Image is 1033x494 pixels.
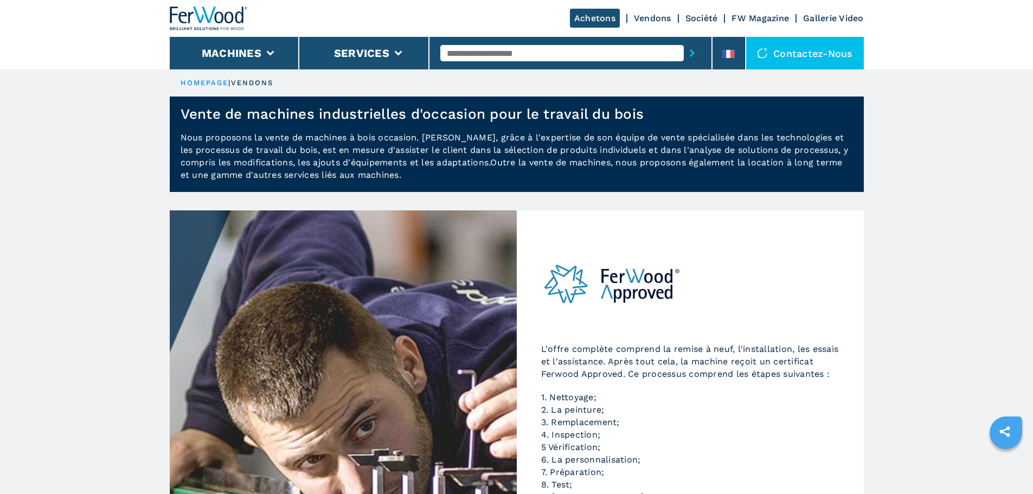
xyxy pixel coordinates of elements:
[570,9,620,28] a: Achetons
[684,41,701,66] button: submit-button
[228,79,230,87] span: |
[685,13,718,23] a: Société
[634,13,671,23] a: Vendons
[991,418,1018,445] a: sharethis
[170,7,248,30] img: Ferwood
[181,105,644,123] h1: Vente de machines industrielles d'occasion pour le travail du bois
[541,343,839,380] p: L'offre complète comprend la remise à neuf, l'installation, les essais et l'assistance. Après tou...
[181,79,229,87] a: HOMEPAGE
[202,47,261,60] button: Machines
[746,37,864,69] div: Contactez-nous
[803,13,864,23] a: Gallerie Video
[334,47,389,60] button: Services
[987,445,1025,486] iframe: Chat
[732,13,789,23] a: FW Magazine
[231,78,274,88] p: vendons
[757,48,768,59] img: Contactez-nous
[170,131,864,192] p: Nous proposons la vente de machines à bois occasion. [PERSON_NAME], grâce à l'expertise de son éq...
